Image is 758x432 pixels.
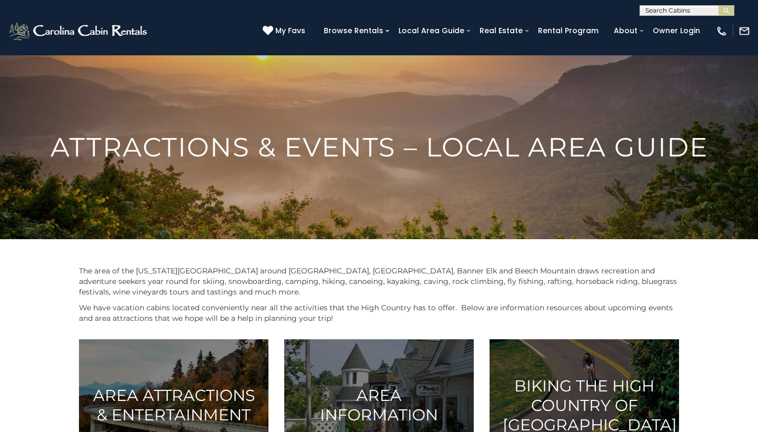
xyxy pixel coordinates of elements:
a: Owner Login [647,23,705,39]
a: Browse Rentals [318,23,388,39]
img: mail-regular-white.png [739,25,750,37]
a: My Favs [263,25,308,37]
h3: Area Attractions & Entertainment [92,386,255,425]
span: My Favs [275,25,305,36]
a: Real Estate [474,23,528,39]
a: About [609,23,643,39]
h3: Area Information [297,386,461,425]
p: The area of the [US_STATE][GEOGRAPHIC_DATA] around [GEOGRAPHIC_DATA], [GEOGRAPHIC_DATA], Banner E... [79,266,679,297]
p: We have vacation cabins located conveniently near all the activities that the High Country has to... [79,302,679,323]
img: White-1-2.png [8,21,150,42]
img: phone-regular-white.png [716,25,727,37]
a: Local Area Guide [393,23,470,39]
a: Rental Program [533,23,604,39]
